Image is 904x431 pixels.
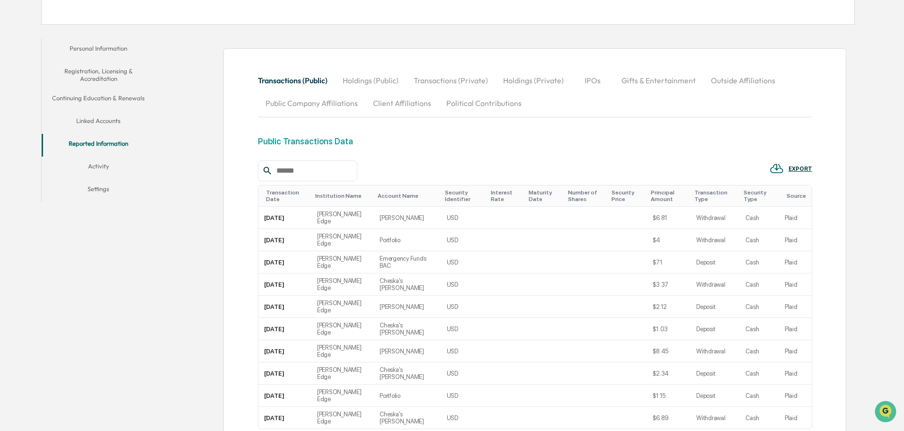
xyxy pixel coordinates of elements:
td: Deposit [691,296,740,318]
div: Toggle SortBy [378,193,437,199]
td: [DATE] [258,251,311,273]
td: $2.34 [647,362,691,385]
td: Plaid [779,340,812,362]
td: [DATE] [258,318,311,340]
td: Plaid [779,229,812,251]
button: Reported Information [42,134,155,157]
td: [PERSON_NAME] Edge [311,207,374,229]
td: Withdrawal [691,273,740,296]
button: Transactions (Private) [406,69,496,92]
iframe: Open customer support [874,400,899,425]
td: Withdrawal [691,207,740,229]
div: Toggle SortBy [445,189,483,202]
td: Portfolio [374,385,441,407]
td: [DATE] [258,362,311,385]
a: 🖐️Preclearance [6,115,65,132]
td: USD [441,229,487,251]
td: USD [441,207,487,229]
div: Toggle SortBy [787,193,808,199]
td: $4 [647,229,691,251]
div: We're available if you need us! [32,82,120,89]
td: USD [441,385,487,407]
td: Withdrawal [691,340,740,362]
div: Toggle SortBy [315,193,370,199]
td: $3.37 [647,273,691,296]
div: Public Transactions Data [258,136,353,146]
td: Deposit [691,318,740,340]
td: Plaid [779,251,812,273]
td: Cash [740,407,779,429]
td: Plaid [779,362,812,385]
div: Toggle SortBy [491,189,521,202]
td: [DATE] [258,229,311,251]
td: USD [441,407,487,429]
td: $2.12 [647,296,691,318]
button: Outside Affiliations [703,69,783,92]
span: Pylon [94,160,115,167]
td: USD [441,251,487,273]
div: 🗄️ [69,120,76,128]
td: Emergency Funds BAC [374,251,441,273]
td: Plaid [779,296,812,318]
td: $6.81 [647,207,691,229]
td: Cash [740,340,779,362]
td: [DATE] [258,296,311,318]
td: USD [441,273,487,296]
button: Linked Accounts [42,111,155,134]
td: Cash [740,296,779,318]
td: Deposit [691,362,740,385]
td: [PERSON_NAME] [374,340,441,362]
img: EXPORT [770,161,784,176]
td: Plaid [779,385,812,407]
td: USD [441,318,487,340]
td: $71 [647,251,691,273]
p: How can we help? [9,20,172,35]
td: Portfolio [374,229,441,251]
td: Cash [740,251,779,273]
div: 🔎 [9,138,17,146]
td: [PERSON_NAME] Edge [311,251,374,273]
td: Cash [740,229,779,251]
td: [PERSON_NAME] Edge [311,407,374,429]
td: [PERSON_NAME] Edge [311,273,374,296]
td: Plaid [779,273,812,296]
a: 🔎Data Lookup [6,133,63,150]
td: Cheska's [PERSON_NAME] [374,407,441,429]
div: EXPORT [789,166,812,172]
td: Plaid [779,407,812,429]
button: Registration, Licensing & Accreditation [42,62,155,88]
td: $1.03 [647,318,691,340]
a: Powered byPylon [67,160,115,167]
button: Continuing Education & Renewals [42,88,155,111]
td: USD [441,340,487,362]
td: [DATE] [258,407,311,429]
td: Withdrawal [691,229,740,251]
td: [PERSON_NAME] [374,207,441,229]
a: 🗄️Attestations [65,115,121,132]
button: Activity [42,157,155,179]
td: [PERSON_NAME] Edge [311,296,374,318]
td: [DATE] [258,340,311,362]
td: [PERSON_NAME] Edge [311,229,374,251]
td: Plaid [779,207,812,229]
div: Start new chat [32,72,155,82]
td: Cash [740,385,779,407]
div: secondary tabs example [258,69,812,114]
td: Cheska's [PERSON_NAME] [374,318,441,340]
td: $8.45 [647,340,691,362]
td: [PERSON_NAME] Edge [311,362,374,385]
div: Toggle SortBy [568,189,604,202]
button: Settings [42,179,155,202]
div: Toggle SortBy [694,189,736,202]
td: Withdrawal [691,407,740,429]
td: Cheska's [PERSON_NAME] [374,362,441,385]
div: Toggle SortBy [612,189,643,202]
td: [DATE] [258,273,311,296]
td: $1.15 [647,385,691,407]
td: Cash [740,362,779,385]
span: Attestations [78,119,117,129]
button: IPOs [571,69,614,92]
td: [PERSON_NAME] Edge [311,318,374,340]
